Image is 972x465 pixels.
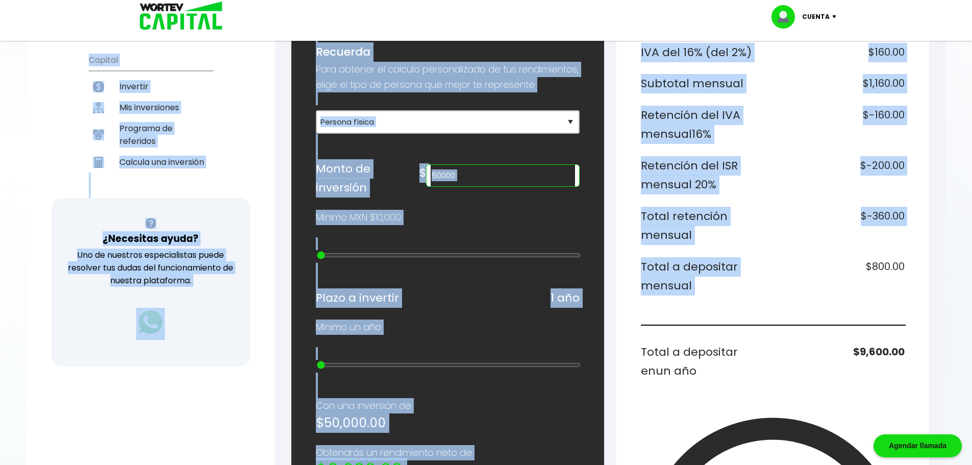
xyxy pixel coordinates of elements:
img: calculadora-icon.17d418c4.svg [93,157,104,168]
p: Obtendrás un rendimiento neto de [316,445,580,460]
h6: $ [419,163,426,183]
div: Agendar llamada [874,434,962,457]
h6: $-200.00 [777,156,905,194]
a: Programa de referidos [89,118,213,152]
p: Con una inversión de [316,398,580,413]
h6: $-160.00 [777,106,905,144]
h6: Monto de inversión [316,159,420,198]
h6: IVA del 16% (del 2%) [641,43,769,62]
h6: Total retención mensual [641,207,769,245]
h6: Retención del IVA mensual 16% [641,106,769,144]
h6: Recuerda [316,42,580,62]
h6: $1,160.00 [777,74,905,93]
h3: ¿Necesitas ayuda? [103,231,198,246]
a: Invertir [89,76,213,97]
h6: $-360.00 [777,207,905,245]
p: Mínimo MXN $10,000 [316,210,401,225]
p: Cuenta [802,9,830,25]
ul: Capital [89,48,213,198]
img: invertir-icon.b3b967d7.svg [93,81,104,92]
h5: $50,000.00 [316,413,580,433]
h6: $800.00 [777,257,905,296]
img: profile-image [771,5,802,29]
h6: $160.00 [777,43,905,62]
img: inversiones-icon.6695dc30.svg [93,102,104,113]
h6: Subtotal mensual [641,74,769,93]
img: icon-down [830,15,843,18]
p: Para obtener el calculo personalizado de tus rendimientos, elige el tipo de persona que mejor te ... [316,62,580,92]
img: recomiendanos-icon.9b8e9327.svg [93,129,104,140]
a: Calcula una inversión [89,152,213,173]
h6: Retención del ISR mensual 20% [641,156,769,194]
h6: Total a depositar mensual [641,257,769,296]
h6: Total a depositar en un año [641,342,769,381]
h6: Plazo a invertir [316,288,399,308]
h6: 1 año [551,288,580,308]
p: Uno de nuestros especialistas puede resolver tus dudas del funcionamiento de nuestra plataforma. [65,249,237,287]
p: Mínimo un año [316,320,381,335]
h6: $9,600.00 [777,342,905,381]
a: Mis inversiones [89,97,213,118]
img: logos_whatsapp-icon.242b2217.svg [136,308,165,336]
